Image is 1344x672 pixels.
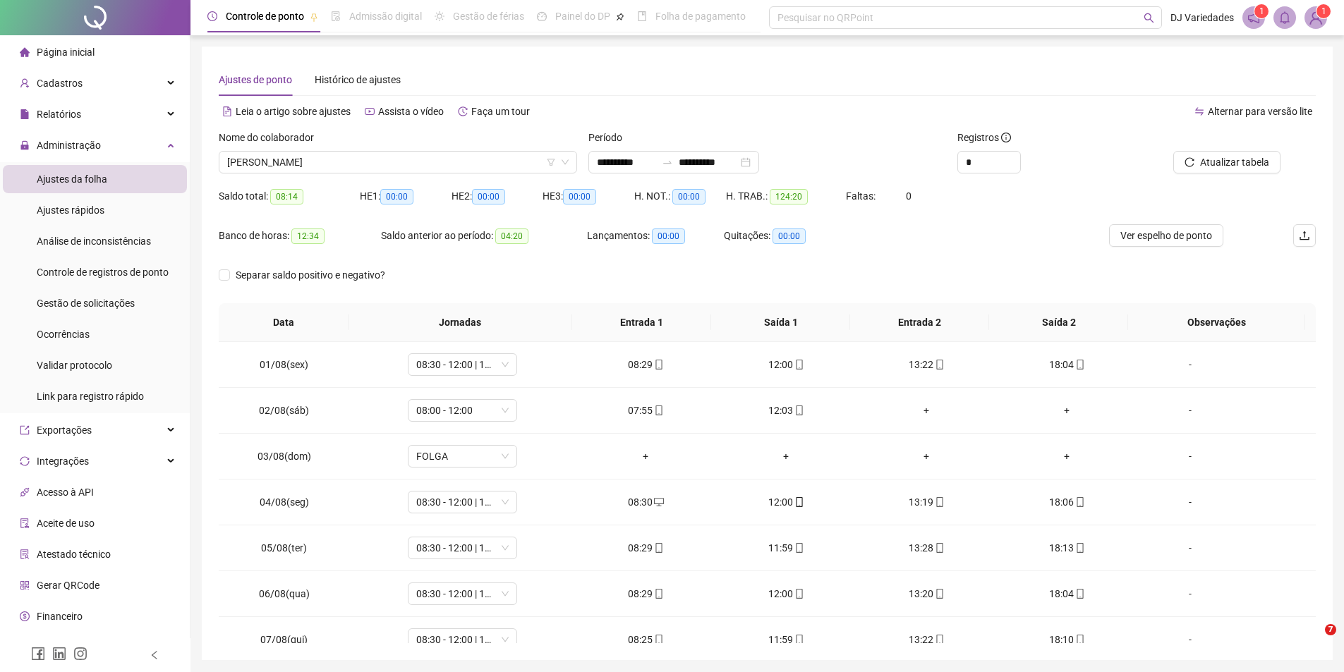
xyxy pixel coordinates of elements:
[1305,7,1326,28] img: 88163
[1321,6,1326,16] span: 1
[1200,154,1269,170] span: Atualizar tabela
[662,157,673,168] span: to
[1149,540,1232,556] div: -
[259,588,310,599] span: 06/08(qua)
[219,130,323,145] label: Nome do colaborador
[37,487,94,498] span: Acesso à API
[37,298,135,309] span: Gestão de solicitações
[1299,230,1310,241] span: upload
[868,540,986,556] div: 13:28
[727,403,845,418] div: 12:03
[653,635,664,644] span: mobile
[37,580,99,591] span: Gerar QRCode
[1296,624,1330,658] iframe: Intercom live chat
[933,360,945,369] span: mobile
[20,611,30,621] span: dollar
[222,106,232,116] span: file-text
[37,360,112,371] span: Validar protocolo
[1074,543,1085,553] span: mobile
[727,540,845,556] div: 11:59
[315,74,401,85] span: Histórico de ajustes
[616,13,624,21] span: pushpin
[37,424,92,436] span: Exportações
[495,228,528,244] span: 04:20
[662,157,673,168] span: swap-right
[416,354,509,375] span: 08:30 - 12:00 | 13:30 - 18:00
[933,635,945,644] span: mobile
[20,109,30,119] span: file
[793,635,804,644] span: mobile
[587,586,705,601] div: 08:29
[360,188,452,204] div: HE 1:
[260,359,308,370] span: 01/08(sex)
[1109,224,1223,247] button: Ver espelho de ponto
[20,425,30,435] span: export
[20,47,30,57] span: home
[207,11,217,21] span: clock-circle
[435,11,444,21] span: sun
[310,13,318,21] span: pushpin
[20,456,30,466] span: sync
[587,632,705,647] div: 08:25
[37,267,169,278] span: Controle de registros de ponto
[365,106,375,116] span: youtube
[380,189,413,204] span: 00:00
[1259,6,1264,16] span: 1
[1074,635,1085,644] span: mobile
[452,188,543,204] div: HE 2:
[537,11,547,21] span: dashboard
[20,140,30,150] span: lock
[1008,494,1126,510] div: 18:06
[453,11,524,22] span: Gestão de férias
[236,106,351,117] span: Leia o artigo sobre ajustes
[381,228,587,244] div: Saldo anterior ao período:
[1001,133,1011,142] span: info-circle
[1074,360,1085,369] span: mobile
[793,543,804,553] span: mobile
[378,106,444,117] span: Assista o vídeo
[868,403,986,418] div: +
[1278,11,1291,24] span: bell
[770,189,808,204] span: 124:20
[587,403,705,418] div: 07:55
[1128,303,1305,342] th: Observações
[471,106,530,117] span: Faça um tour
[1149,448,1232,464] div: -
[727,632,845,647] div: 11:59
[37,518,95,529] span: Aceite de uso
[37,329,90,340] span: Ocorrências
[230,267,391,283] span: Separar saldo positivo e negativo?
[1074,589,1085,599] span: mobile
[261,542,307,554] span: 05/08(ter)
[219,303,349,342] th: Data
[1008,586,1126,601] div: 18:04
[20,518,30,528] span: audit
[37,456,89,467] span: Integrações
[868,357,986,372] div: 13:22
[587,540,705,556] div: 08:29
[1247,11,1260,24] span: notification
[773,228,806,244] span: 00:00
[1149,403,1232,418] div: -
[472,189,505,204] span: 00:00
[653,360,664,369] span: mobile
[1254,4,1269,18] sup: 1
[563,189,596,204] span: 00:00
[1325,624,1336,635] span: 7
[793,360,804,369] span: mobile
[1120,228,1212,243] span: Ver espelho de ponto
[349,11,422,22] span: Admissão digital
[561,158,569,166] span: down
[653,589,664,599] span: mobile
[1149,494,1232,510] div: -
[37,611,83,622] span: Financeiro
[637,11,647,21] span: book
[957,130,1011,145] span: Registros
[37,140,101,151] span: Administração
[655,11,746,22] span: Folha de pagamento
[727,448,845,464] div: +
[1170,10,1234,25] span: DJ Variedades
[1074,497,1085,507] span: mobile
[20,549,30,559] span: solution
[1149,357,1232,372] div: -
